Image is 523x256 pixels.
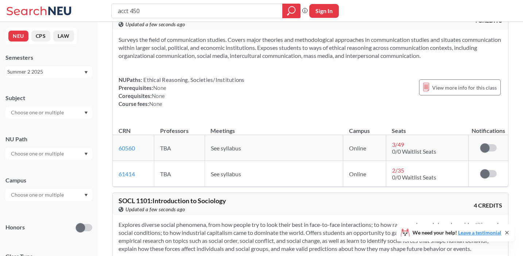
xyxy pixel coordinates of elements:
div: Subject [5,94,92,102]
input: Choose one or multiple [7,108,69,117]
div: Semesters [5,54,92,62]
span: Updated a few seconds ago [125,20,185,28]
span: 4 CREDITS [474,201,502,209]
span: None [149,101,162,107]
section: Explores diverse social phenomena, from how people try to look their best in face-to-face interac... [119,221,502,253]
div: Summer 2 2025 [7,68,84,76]
svg: Dropdown arrow [84,194,88,197]
a: 61414 [119,170,135,177]
a: 60560 [119,145,135,151]
span: 3 / 49 [392,141,404,148]
span: See syllabus [211,145,241,151]
div: Summer 2 2025Dropdown arrow [5,66,92,78]
td: TBA [154,135,205,161]
input: Class, professor, course number, "phrase" [117,5,277,17]
button: CPS [31,31,50,42]
button: LAW [53,31,74,42]
span: None [153,84,166,91]
span: 0/0 Waitlist Seats [392,174,436,181]
span: Ethical Reasoning, Societies/Institutions [142,76,245,83]
div: Campus [5,176,92,184]
span: 2 / 35 [392,167,404,174]
svg: Dropdown arrow [84,71,88,74]
th: Seats [386,119,468,135]
button: NEU [8,31,28,42]
svg: Dropdown arrow [84,111,88,114]
p: Honors [5,223,25,232]
svg: magnifying glass [287,6,296,16]
div: NU Path [5,135,92,143]
th: Meetings [205,119,343,135]
div: NUPaths: Prerequisites: Corequisites: Course fees: [119,76,245,108]
span: 0/0 Waitlist Seats [392,148,436,155]
div: Dropdown arrow [5,147,92,160]
th: Professors [154,119,205,135]
span: Updated a few seconds ago [125,205,185,213]
span: None [152,92,165,99]
th: Notifications [469,119,508,135]
button: Sign In [309,4,339,18]
span: View more info for this class [432,83,497,92]
input: Choose one or multiple [7,190,69,199]
div: Dropdown arrow [5,189,92,201]
td: TBA [154,161,205,187]
td: Online [343,135,386,161]
div: magnifying glass [282,4,301,18]
td: Online [343,161,386,187]
div: CRN [119,127,131,135]
svg: Dropdown arrow [84,153,88,155]
span: We need your help! [412,230,501,235]
th: Campus [343,119,386,135]
span: See syllabus [211,170,241,177]
input: Choose one or multiple [7,149,69,158]
a: Leave a testimonial [458,229,501,236]
span: SOCL 1101 : Introduction to Sociology [119,197,226,205]
div: Dropdown arrow [5,106,92,119]
section: Surveys the field of communication studies. Covers major theories and methodological approaches i... [119,36,502,60]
